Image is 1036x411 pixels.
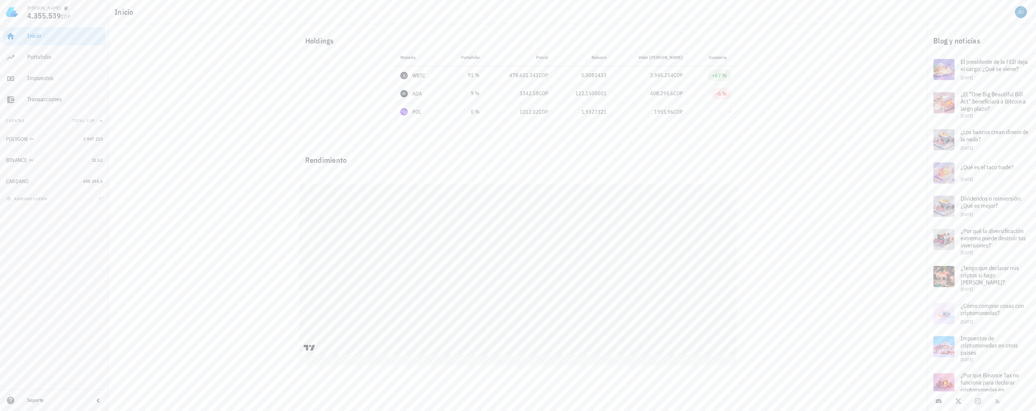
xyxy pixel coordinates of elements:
[3,91,106,109] a: Transacciones
[961,302,1024,317] span: ¿Cómo comprar cosas con criptomonedas?
[92,157,103,163] span: 32,62
[450,108,480,116] div: 0 %
[400,108,408,116] div: POL-icon
[927,297,1036,330] a: ¿Cómo comprar cosas con criptomonedas? [DATE]
[927,123,1036,156] a: ¿Los bancos crean dinero de la nada? [DATE]
[1015,6,1027,18] div: avatar
[400,90,408,97] div: ADA-icon
[3,70,106,88] a: Impuestos
[400,72,408,79] div: WBTC-icon
[712,72,727,79] div: +67 %
[412,72,426,79] div: WBTC
[61,13,71,20] span: COP
[486,48,554,66] th: Precio
[27,11,61,21] span: 4.355.539
[927,156,1036,190] a: ¿Qué es el taco trade? [DATE]
[927,260,1036,297] a: ¿Tengo que declarar mis criptos si hago [PERSON_NAME]? [DATE]
[961,371,1019,401] span: ¿Por qué Binance Tax no funciona para declarar criptomonedas en [GEOGRAPHIC_DATA]?
[729,108,731,115] span: -
[961,195,1022,209] span: Dividendos o reinversión: ¿Qué es mejor?
[72,118,95,123] span: Total COP
[961,128,1028,143] span: ¿Los bancos crean dinero de la nada?
[539,90,548,97] span: COP
[83,178,103,184] span: 408.295,6
[6,178,29,185] div: CARDANO
[961,212,973,217] span: [DATE]
[539,108,548,115] span: COP
[560,108,607,116] div: 1,9327321
[450,90,480,97] div: 9 %
[927,86,1036,123] a: ¿El “One Big Beautiful Bill Act” beneficiará a Bitcoin a largo plazo? [DATE]
[115,6,137,18] h1: Inicio
[927,190,1036,223] a: Dividendos o reinversión: ¿Qué es mejor? [DATE]
[673,72,683,79] span: COP
[3,48,106,66] a: Portafolio
[8,196,48,201] span: agregar cuenta
[3,27,106,45] a: Inicio
[613,48,689,66] th: Valor [PERSON_NAME]
[299,29,737,53] div: Holdings
[650,72,673,79] span: 3.945.254
[961,163,1014,171] span: ¿Qué es el taco trade?
[444,48,486,66] th: Portafolio
[3,130,106,148] a: POLYGON 3.947.210
[3,112,106,130] button: CuentasTotal COP
[927,53,1036,86] a: El presidente de la FED deja el cargo: ¿Qué se viene? [DATE]
[961,264,1019,286] span: ¿Tengo que declarar mis criptos si hago [PERSON_NAME]?
[716,90,727,97] div: -5 %
[961,113,973,119] span: [DATE]
[961,250,973,255] span: [DATE]
[961,75,973,80] span: [DATE]
[6,136,28,142] div: POLYGON
[709,54,731,60] span: Ganancia
[927,223,1036,260] a: ¿Por qué la diversificación extrema puede destruir tus inversiones? [DATE]
[412,90,422,97] div: ADA
[303,344,316,351] a: Charting by TradingView
[560,71,607,79] div: 0,0082433
[27,96,103,103] div: Transacciones
[961,319,973,324] span: [DATE]
[654,108,673,115] span: 1955,96
[27,397,88,403] div: Soporte
[27,74,103,82] div: Impuestos
[6,157,27,164] div: BINANCE
[27,32,103,39] div: Inicio
[27,5,61,11] div: [PERSON_NAME]
[927,29,1036,53] div: Blog y noticias
[5,195,51,202] button: agregar cuenta
[509,72,539,79] span: 478.601.341
[961,58,1028,73] span: El presidente de la FED deja el cargo: ¿Qué se viene?
[539,72,548,79] span: COP
[520,108,539,115] span: 1012,02
[961,227,1026,249] span: ¿Por qué la diversificación extrema puede destruir tus inversiones?
[673,90,683,97] span: COP
[412,108,421,116] div: POL
[650,90,673,97] span: 408.295,6
[961,286,973,292] span: [DATE]
[961,357,973,362] span: [DATE]
[3,151,106,169] a: BINANCE 32,62
[83,136,103,142] span: 3.947.210
[6,6,18,18] img: LedgiFi
[394,48,444,66] th: Moneda
[927,330,1036,367] a: Impuestos de criptomonedas en otros países [DATE]
[961,176,973,182] span: [DATE]
[299,148,737,166] div: Rendimiento
[554,48,613,66] th: Balance
[520,90,539,97] span: 3342,58
[27,53,103,60] div: Portafolio
[3,172,106,190] a: CARDANO 408.295,6
[961,334,1018,356] span: Impuestos de criptomonedas en otros países
[560,90,607,97] div: 122,1500001
[673,108,683,115] span: COP
[961,90,1026,112] span: ¿El “One Big Beautiful Bill Act” beneficiará a Bitcoin a largo plazo?
[450,71,480,79] div: 91 %
[961,145,973,151] span: [DATE]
